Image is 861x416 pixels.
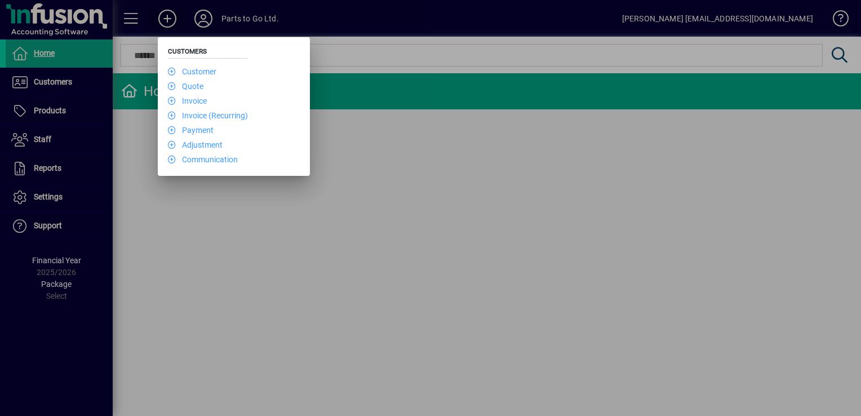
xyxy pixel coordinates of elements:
[168,82,203,91] a: Quote
[168,126,214,135] a: Payment
[168,47,248,59] h5: Customers
[168,96,207,105] a: Invoice
[168,67,216,76] a: Customer
[168,155,238,164] a: Communication
[168,111,248,120] a: Invoice (Recurring)
[168,140,223,149] a: Adjustment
